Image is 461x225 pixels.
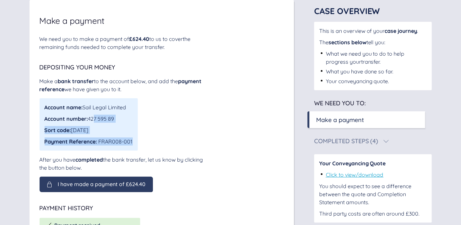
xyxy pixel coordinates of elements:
[45,104,83,111] span: Account name:
[319,182,427,206] div: You should expect to see a difference between the quote and Completion Statement amounts.
[45,103,133,111] div: Sail Legal Limited
[326,50,427,66] div: What we need you to do to help progress your transfer .
[45,137,133,146] div: FRAR008-001
[76,156,103,163] span: completed
[58,181,146,187] span: I have made a payment of £624.40
[40,35,207,51] div: We need you to make a payment of to us to cover the remaining funds needed to complete your trans...
[319,27,427,35] div: This is an overview of your .
[45,127,71,133] span: Sort code:
[385,27,417,34] span: case journey
[319,160,386,167] span: Your Conveyancing Quote
[45,138,97,145] span: Payment Reference:
[316,115,364,124] div: Make a payment
[319,210,427,218] div: Third party costs are often around £300.
[326,171,384,178] a: Click to view/download
[40,63,115,71] span: Depositing your money
[45,126,133,134] div: [DATE]
[314,6,380,16] span: Case Overview
[326,67,394,75] div: What you have done so far.
[326,77,389,85] div: Your conveyancing quote.
[40,16,105,25] span: Make a payment
[45,115,88,122] span: Account number:
[40,77,207,93] div: Make a to the account below, and add the we have given you to it.
[129,36,150,42] span: £624.40
[40,156,207,172] div: After you have the bank transfer, let us know by clicking the button below.
[319,38,427,46] div: The tell you:
[45,115,133,123] div: 427 595 89
[314,99,366,107] span: We need you to:
[329,39,366,46] span: sections below
[314,138,379,144] div: Completed Steps (4)
[58,78,94,85] span: bank transfer
[40,204,93,212] span: Payment History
